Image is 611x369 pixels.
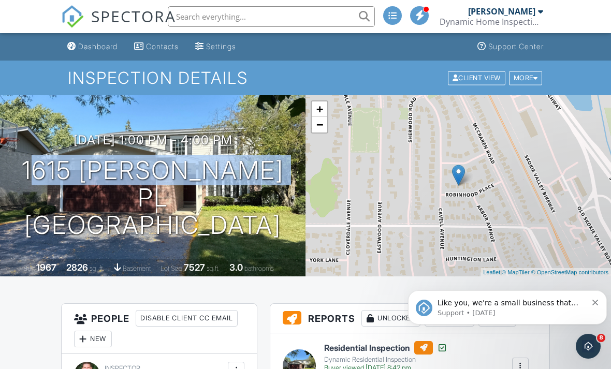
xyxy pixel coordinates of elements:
iframe: Intercom notifications message [404,269,611,341]
div: More [509,71,543,85]
span: sq.ft. [207,264,220,272]
div: Dynamic Home Inspection Services, LLC [440,17,543,27]
div: Unlocked [361,310,420,327]
h1: 1615 [PERSON_NAME] Pl [GEOGRAPHIC_DATA] [17,157,289,239]
span: SPECTORA [91,5,176,27]
a: Contacts [130,37,183,56]
div: | [481,268,611,277]
div: 1967 [36,262,56,273]
div: Settings [206,42,236,51]
div: Dashboard [78,42,118,51]
span: basement [123,264,151,272]
span: Lot Size [161,264,182,272]
span: 8 [597,334,605,342]
a: SPECTORA [61,14,176,36]
p: Message from Support, sent 1w ago [34,40,183,49]
div: 2826 [66,262,88,273]
span: bathrooms [244,264,274,272]
div: Dynamic Residential Inspection [324,356,447,364]
span: Like you, we're a small business that relies on reviews to grow. If you have a few minutes, we'd ... [34,30,180,80]
span: Built [23,264,35,272]
h3: People [62,304,257,354]
h3: [DATE] 1:00 pm - 4:00 pm [74,133,232,147]
div: Client View [448,71,505,85]
span: sq. ft. [90,264,104,272]
input: Search everything... [168,6,375,27]
h3: Reports [270,304,549,333]
div: Disable Client CC Email [136,310,238,327]
h1: Inspection Details [68,69,543,87]
a: Client View [447,73,508,81]
button: Dismiss notification [188,28,195,37]
a: Settings [191,37,240,56]
div: Support Center [488,42,544,51]
div: 7527 [184,262,205,273]
a: Dashboard [63,37,122,56]
div: [PERSON_NAME] [468,6,535,17]
div: New [74,331,112,347]
a: Zoom in [312,101,327,117]
h6: Residential Inspection [324,341,447,355]
div: 3.0 [229,262,243,273]
a: Support Center [473,37,548,56]
img: The Best Home Inspection Software - Spectora [61,5,84,28]
a: Zoom out [312,117,327,132]
iframe: Intercom live chat [576,334,601,359]
div: Contacts [146,42,179,51]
